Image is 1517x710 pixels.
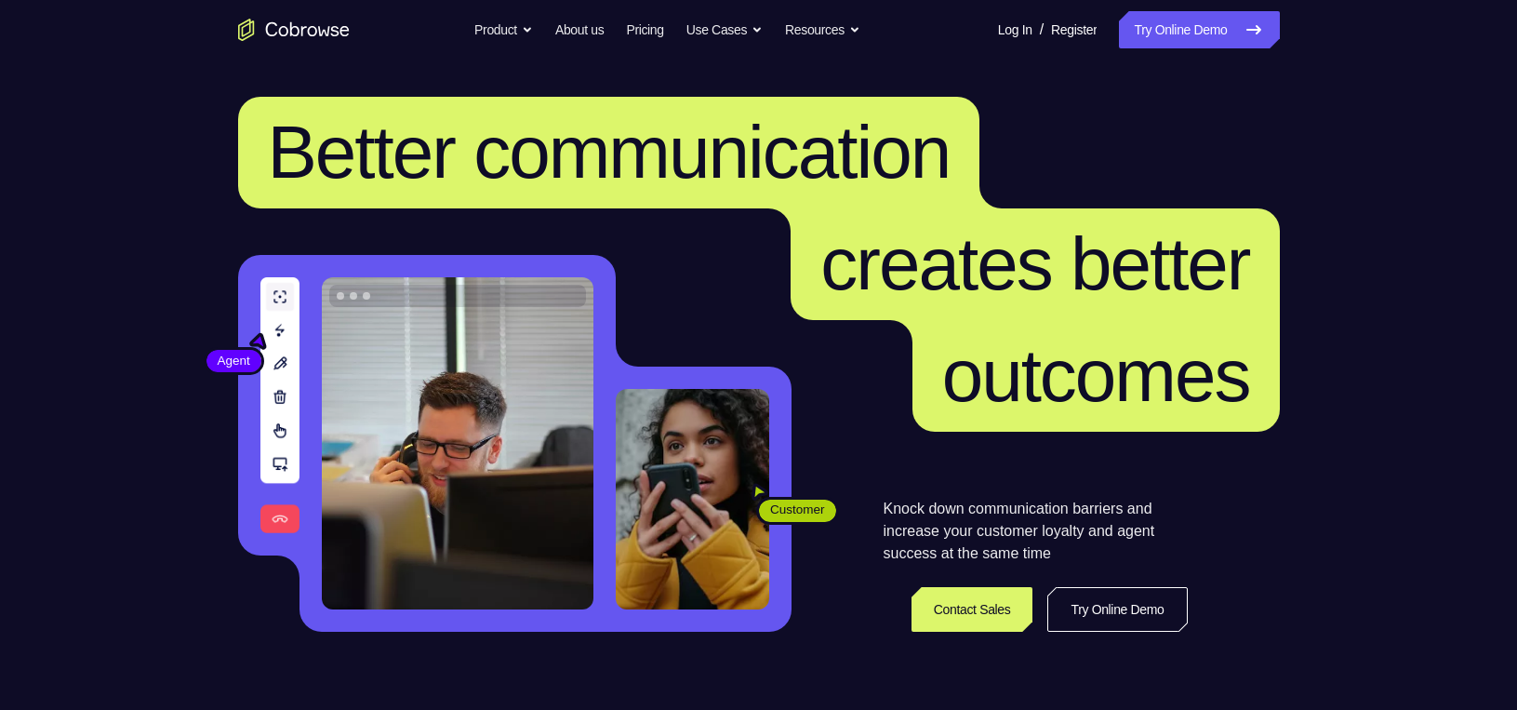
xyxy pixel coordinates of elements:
[1047,587,1187,632] a: Try Online Demo
[998,11,1032,48] a: Log In
[1051,11,1097,48] a: Register
[820,222,1249,305] span: creates better
[884,498,1188,565] p: Knock down communication barriers and increase your customer loyalty and agent success at the sam...
[616,389,769,610] img: A customer holding their phone
[474,11,533,48] button: Product
[1040,19,1044,41] span: /
[268,111,951,194] span: Better communication
[686,11,763,48] button: Use Cases
[912,587,1033,632] a: Contact Sales
[785,11,860,48] button: Resources
[555,11,604,48] a: About us
[1119,11,1279,48] a: Try Online Demo
[626,11,663,48] a: Pricing
[322,277,593,610] img: A customer support agent talking on the phone
[942,334,1250,417] span: outcomes
[238,19,350,41] a: Go to the home page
